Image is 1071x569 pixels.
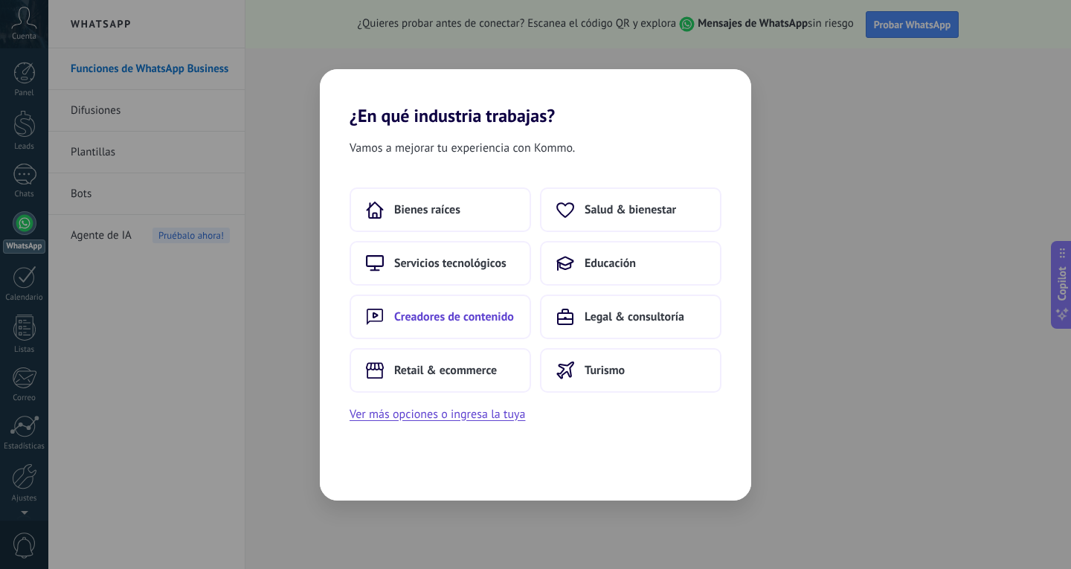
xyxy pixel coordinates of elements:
[585,309,684,324] span: Legal & consultoría
[350,138,575,158] span: Vamos a mejorar tu experiencia con Kommo.
[350,295,531,339] button: Creadores de contenido
[394,256,506,271] span: Servicios tecnológicos
[394,309,514,324] span: Creadores de contenido
[350,241,531,286] button: Servicios tecnológicos
[350,348,531,393] button: Retail & ecommerce
[540,241,721,286] button: Educación
[350,405,525,424] button: Ver más opciones o ingresa la tuya
[320,69,751,126] h2: ¿En qué industria trabajas?
[350,187,531,232] button: Bienes raíces
[540,187,721,232] button: Salud & bienestar
[540,348,721,393] button: Turismo
[394,363,497,378] span: Retail & ecommerce
[394,202,460,217] span: Bienes raíces
[585,256,636,271] span: Educación
[585,202,676,217] span: Salud & bienestar
[585,363,625,378] span: Turismo
[540,295,721,339] button: Legal & consultoría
